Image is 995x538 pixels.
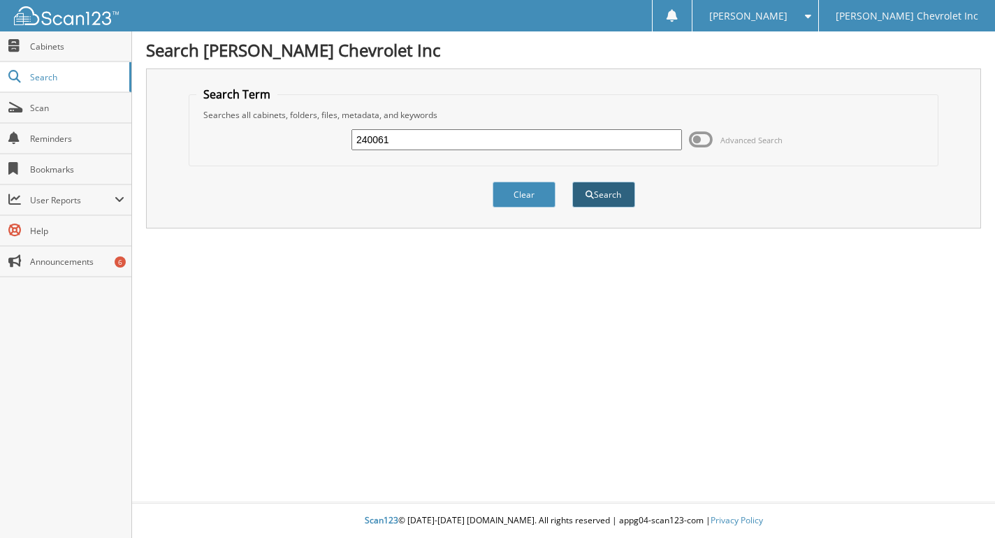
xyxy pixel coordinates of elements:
span: [PERSON_NAME] [709,12,787,20]
span: Announcements [30,256,124,268]
div: Searches all cabinets, folders, files, metadata, and keywords [196,109,931,121]
div: © [DATE]-[DATE] [DOMAIN_NAME]. All rights reserved | appg04-scan123-com | [132,504,995,538]
span: Help [30,225,124,237]
button: Clear [493,182,555,208]
img: scan123-logo-white.svg [14,6,119,25]
span: Search [30,71,122,83]
span: User Reports [30,194,115,206]
span: Reminders [30,133,124,145]
span: Scan123 [365,514,398,526]
legend: Search Term [196,87,277,102]
span: Bookmarks [30,163,124,175]
h1: Search [PERSON_NAME] Chevrolet Inc [146,38,981,61]
iframe: Chat Widget [925,471,995,538]
span: Advanced Search [720,135,783,145]
span: [PERSON_NAME] Chevrolet Inc [836,12,978,20]
span: Cabinets [30,41,124,52]
span: Scan [30,102,124,114]
a: Privacy Policy [711,514,763,526]
div: 6 [115,256,126,268]
button: Search [572,182,635,208]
